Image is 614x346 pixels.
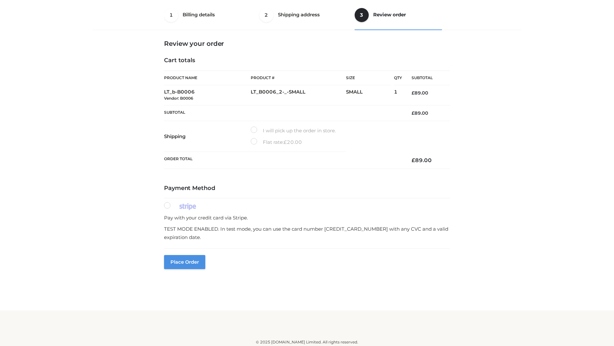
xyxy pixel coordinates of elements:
span: £ [412,110,414,116]
span: £ [412,90,414,96]
td: SMALL [346,85,394,105]
h3: Review your order [164,40,450,47]
span: £ [412,157,415,163]
th: Subtotal [164,105,402,121]
td: LT_b-B0006 [164,85,251,105]
th: Qty [394,70,402,85]
h4: Cart totals [164,57,450,64]
bdi: 89.00 [412,90,428,96]
th: Shipping [164,121,251,152]
label: I will pick up the order in store. [251,127,336,135]
p: TEST MODE ENABLED. In test mode, you can use the card number [CREDIT_CARD_NUMBER] with any CVC an... [164,225,450,241]
div: © 2025 [DOMAIN_NAME] Limited. All rights reserved. [95,339,519,345]
p: Pay with your credit card via Stripe. [164,214,450,222]
bdi: 20.00 [284,139,302,145]
td: LT_B0006_2-_-SMALL [251,85,346,105]
th: Subtotal [402,71,450,85]
th: Product Name [164,70,251,85]
bdi: 89.00 [412,157,432,163]
small: Vendor: B0006 [164,96,193,101]
label: Flat rate: [251,138,302,146]
th: Order Total [164,152,402,169]
button: Place order [164,255,205,269]
span: £ [284,139,287,145]
h4: Payment Method [164,185,450,192]
th: Size [346,71,391,85]
th: Product # [251,70,346,85]
td: 1 [394,85,402,105]
bdi: 89.00 [412,110,428,116]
